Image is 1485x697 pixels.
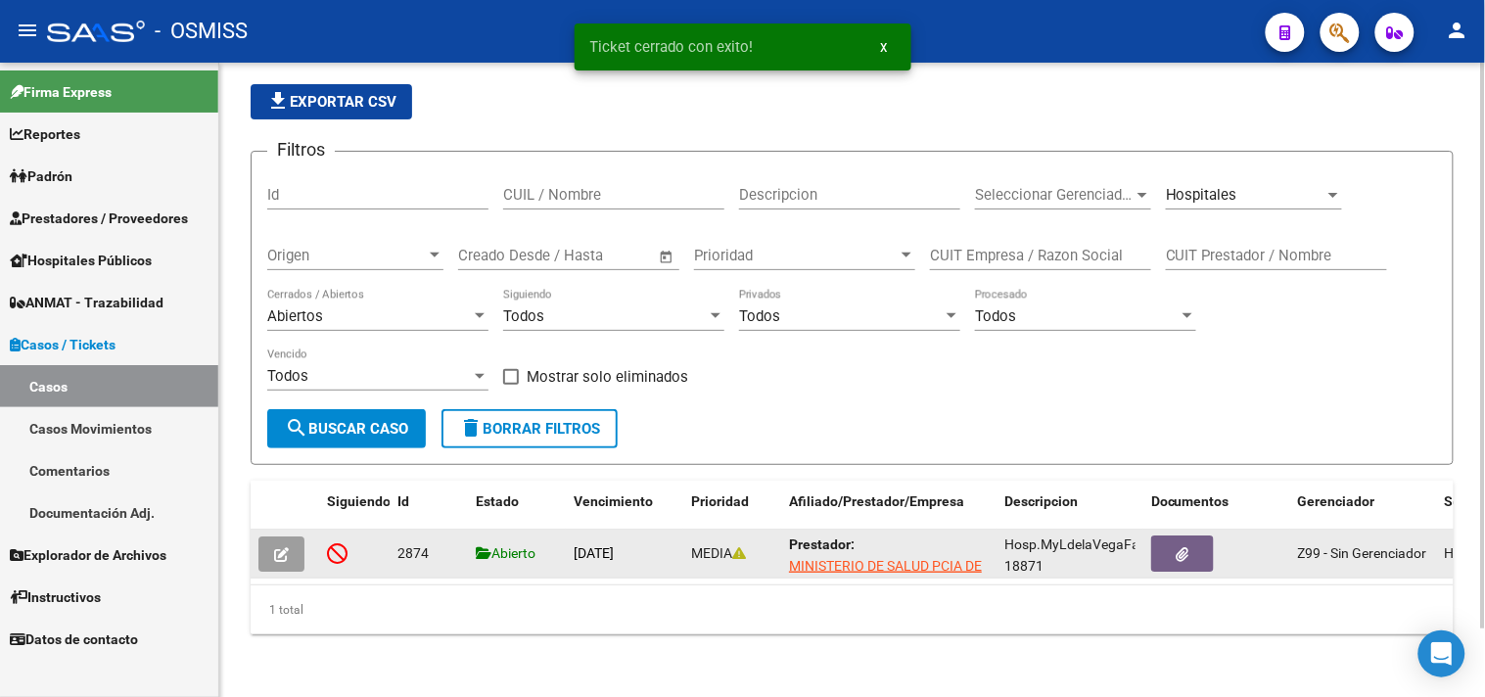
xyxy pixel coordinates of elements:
[789,536,855,552] strong: Prestador:
[10,81,112,103] span: Firma Express
[691,493,749,509] span: Prioridad
[10,628,138,650] span: Datos de contacto
[1151,493,1230,509] span: Documentos
[476,545,535,561] span: Abierto
[468,481,566,545] datatable-header-cell: Estado
[458,247,522,264] input: Start date
[267,307,323,325] span: Abiertos
[539,247,634,264] input: End date
[975,307,1016,325] span: Todos
[327,493,391,509] span: Siguiendo
[503,307,544,325] span: Todos
[459,416,483,440] mat-icon: delete
[527,365,688,389] span: Mostrar solo eliminados
[1298,545,1427,561] span: Z99 - Sin Gerenciador
[975,186,1134,204] span: Seleccionar Gerenciador
[266,89,290,113] mat-icon: file_download
[997,481,1143,545] datatable-header-cell: Descripcion
[10,123,80,145] span: Reportes
[574,493,653,509] span: Vencimiento
[476,493,519,509] span: Estado
[1004,493,1078,509] span: Descripcion
[590,37,754,57] span: Ticket cerrado con exito!
[251,84,412,119] button: Exportar CSV
[10,165,72,187] span: Padrón
[10,544,166,566] span: Explorador de Archivos
[285,416,308,440] mat-icon: search
[1418,630,1465,677] div: Open Intercom Messenger
[789,558,982,596] span: MINISTERIO DE SALUD PCIA DE BS AS
[1298,493,1375,509] span: Gerenciador
[1446,19,1469,42] mat-icon: person
[10,586,101,608] span: Instructivos
[691,545,746,561] span: MEDIA
[267,247,426,264] span: Origen
[390,481,468,545] datatable-header-cell: Id
[155,10,248,53] span: - OSMISS
[397,545,429,561] span: 2874
[16,19,39,42] mat-icon: menu
[1004,536,1151,575] span: Hosp.MyLdelaVegaFact 18871
[865,29,904,65] button: x
[1290,481,1437,545] datatable-header-cell: Gerenciador
[881,38,888,56] span: x
[267,409,426,448] button: Buscar Caso
[285,420,408,438] span: Buscar Caso
[441,409,618,448] button: Borrar Filtros
[397,493,409,509] span: Id
[781,481,997,545] datatable-header-cell: Afiliado/Prestador/Empresa
[10,334,116,355] span: Casos / Tickets
[1166,186,1237,204] span: Hospitales
[789,493,964,509] span: Afiliado/Prestador/Empresa
[251,585,1454,634] div: 1 total
[694,247,898,264] span: Prioridad
[10,208,188,229] span: Prestadores / Proveedores
[266,93,396,111] span: Exportar CSV
[683,481,781,545] datatable-header-cell: Prioridad
[656,246,678,268] button: Open calendar
[10,250,152,271] span: Hospitales Públicos
[267,367,308,385] span: Todos
[1143,481,1290,545] datatable-header-cell: Documentos
[574,545,614,561] span: [DATE]
[319,481,390,545] datatable-header-cell: Siguiendo
[566,481,683,545] datatable-header-cell: Vencimiento
[739,307,780,325] span: Todos
[459,420,600,438] span: Borrar Filtros
[10,292,163,313] span: ANMAT - Trazabilidad
[267,136,335,163] h3: Filtros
